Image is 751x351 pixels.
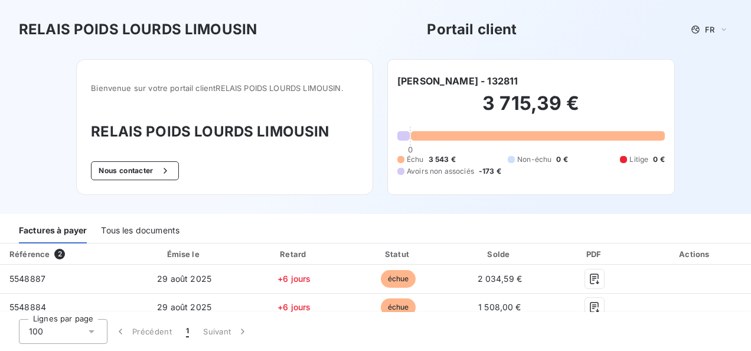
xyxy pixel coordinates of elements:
[157,302,211,312] span: 29 août 2025
[478,274,523,284] span: 2 034,59 €
[91,83,358,93] span: Bienvenue sur votre portail client RELAIS POIDS LOURDS LIMOUSIN .
[9,249,50,259] div: Référence
[429,154,456,165] span: 3 543 €
[642,248,749,260] div: Actions
[157,274,211,284] span: 29 août 2025
[397,92,665,127] h2: 3 715,39 €
[101,219,179,243] div: Tous les documents
[479,166,501,177] span: -173 €
[277,274,311,284] span: +6 jours
[478,302,521,312] span: 1 508,00 €
[186,326,189,337] span: 1
[196,319,256,344] button: Suivant
[244,248,344,260] div: Retard
[129,248,239,260] div: Émise le
[407,166,474,177] span: Avoirs non associés
[452,248,547,260] div: Solde
[19,219,87,243] div: Factures à payer
[91,121,358,142] h3: RELAIS POIDS LOURDS LIMOUSIN
[9,274,45,284] span: 5548887
[408,145,413,154] span: 0
[407,154,424,165] span: Échu
[517,154,551,165] span: Non-échu
[54,249,65,259] span: 2
[552,248,638,260] div: PDF
[179,319,196,344] button: 1
[277,302,311,312] span: +6 jours
[9,302,46,312] span: 5548884
[19,19,257,40] h3: RELAIS POIDS LOURDS LIMOUSIN
[107,319,179,344] button: Précédent
[381,270,416,288] span: échue
[91,161,178,180] button: Nous contacter
[705,25,714,34] span: FR
[381,298,416,316] span: échue
[29,326,43,337] span: 100
[397,74,518,88] h6: [PERSON_NAME] - 132811
[556,154,567,165] span: 0 €
[629,154,648,165] span: Litige
[653,154,664,165] span: 0 €
[349,248,447,260] div: Statut
[427,19,517,40] h3: Portail client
